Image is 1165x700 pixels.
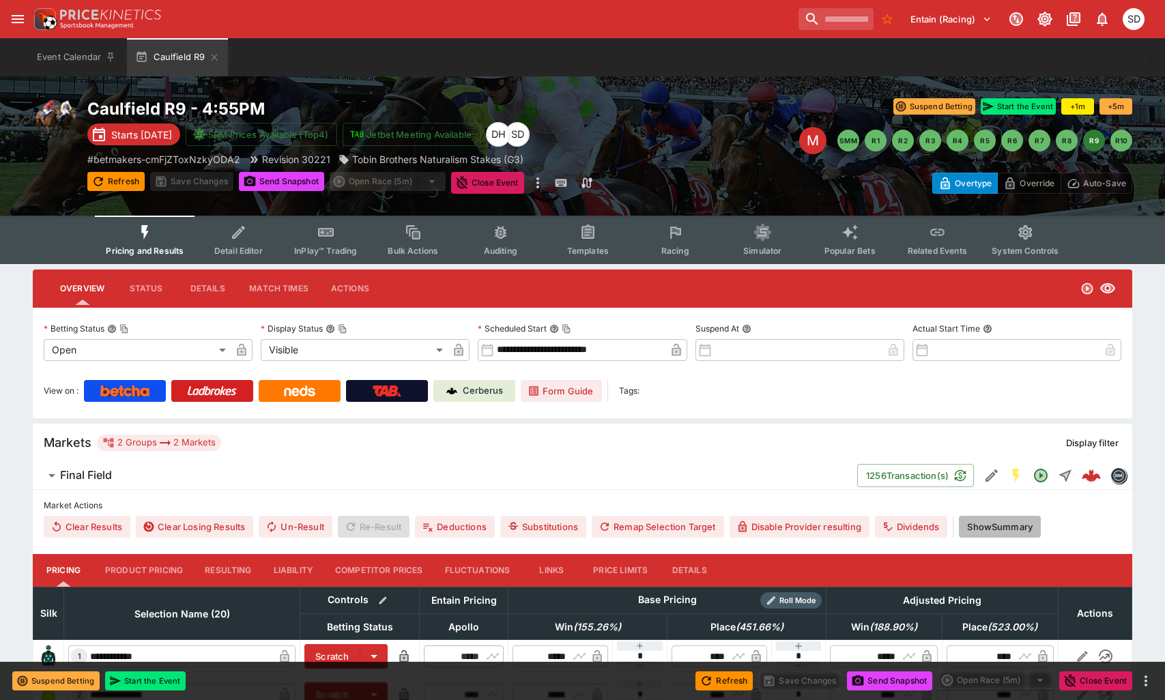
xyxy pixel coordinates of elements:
[549,324,559,334] button: Scheduled StartCopy To Clipboard
[261,323,323,334] p: Display Status
[742,324,751,334] button: Suspend At
[947,619,1052,635] span: excl. Emergencies (375.44%)
[567,246,609,256] span: Templates
[87,152,240,166] p: Copy To Clipboard
[1110,467,1127,484] div: betmakers
[30,5,57,33] img: PriceKinetics Logo
[1033,467,1049,484] svg: Open
[695,619,799,635] span: excl. Emergencies (300.17%)
[837,130,859,151] button: SMM
[60,23,134,29] img: Sportsbook Management
[908,246,967,256] span: Related Events
[339,152,523,166] div: Tobin Brothers Naturalism Stakes (G3)
[300,587,420,613] th: Controls
[330,172,446,191] div: split button
[869,619,917,635] em: ( 188.90 %)
[1078,462,1105,489] a: de5161de-ae95-4d5b-946c-03a46895a479
[420,587,508,613] th: Entain Pricing
[44,435,91,450] h5: Markets
[352,152,523,166] p: Tobin Brothers Naturalism Stakes (G3)
[661,246,689,256] span: Racing
[695,671,753,690] button: Refresh
[892,130,914,151] button: R2
[326,324,335,334] button: Display StatusCopy To Clipboard
[304,644,360,669] button: Scratch
[1053,463,1078,488] button: Straight
[1061,173,1132,194] button: Auto-Save
[695,323,739,334] p: Suspend At
[1056,130,1078,151] button: R8
[730,516,869,538] button: Disable Provider resulting
[573,619,621,635] em: ( 155.26 %)
[979,463,1004,488] button: Edit Detail
[893,98,975,115] button: Suspend Betting
[420,613,508,639] th: Apollo
[1020,176,1054,190] p: Override
[1001,130,1023,151] button: R6
[87,98,610,119] h2: Copy To Clipboard
[350,128,364,141] img: jetbet-logo.svg
[938,671,1054,690] div: split button
[12,671,100,690] button: Suspend Betting
[633,592,702,609] div: Base Pricing
[912,323,980,334] p: Actual Start Time
[60,468,112,482] h6: Final Field
[338,324,347,334] button: Copy To Clipboard
[44,495,1121,516] label: Market Actions
[865,130,887,151] button: R1
[836,619,932,635] span: excl. Emergencies (124.96%)
[261,339,448,361] div: Visible
[106,246,184,256] span: Pricing and Results
[932,173,998,194] button: Overtype
[484,246,517,256] span: Auditing
[659,554,720,587] button: Details
[1119,4,1149,34] button: Stuart Dibb
[983,324,992,334] button: Actual Start Time
[919,130,941,151] button: R3
[319,272,381,305] button: Actions
[44,339,231,361] div: Open
[446,385,457,396] img: Cerberus
[259,516,332,538] span: Un-Result
[338,516,409,538] span: Re-Result
[1059,671,1132,690] button: Close Event
[1029,130,1050,151] button: R7
[992,246,1059,256] span: System Controls
[214,246,263,256] span: Detail Editor
[1099,280,1116,297] svg: Visible
[187,385,237,396] img: Ladbrokes
[1083,176,1126,190] p: Auto-Save
[33,462,857,489] button: Final Field
[902,8,1000,30] button: Select Tenant
[1004,7,1029,31] button: Connected to PK
[1099,98,1132,115] button: +5m
[743,246,781,256] span: Simulator
[947,130,968,151] button: R4
[959,516,1041,538] button: ShowSummary
[388,246,438,256] span: Bulk Actions
[107,324,117,334] button: Betting StatusCopy To Clipboard
[582,554,659,587] button: Price Limits
[415,516,495,538] button: Deductions
[540,619,636,635] span: excl. Emergencies (98.97%)
[1082,466,1101,485] div: de5161de-ae95-4d5b-946c-03a46895a479
[262,152,330,166] p: Revision 30221
[1080,282,1094,295] svg: Open
[486,122,510,147] div: Dan Hooper
[875,516,947,538] button: Dividends
[186,123,337,146] button: SRM Prices Available (Top4)
[119,324,129,334] button: Copy To Clipboard
[44,323,104,334] p: Betting Status
[1061,7,1086,31] button: Documentation
[1138,673,1154,689] button: more
[119,606,245,622] span: Selection Name (20)
[736,619,783,635] em: ( 451.66 %)
[530,172,546,194] button: more
[38,645,59,667] img: runner 1
[619,380,639,402] label: Tags:
[373,385,401,396] img: TabNZ
[1082,466,1101,485] img: logo-cerberus--red.svg
[974,130,996,151] button: R5
[1090,7,1114,31] button: Notifications
[857,464,974,487] button: 1256Transaction(s)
